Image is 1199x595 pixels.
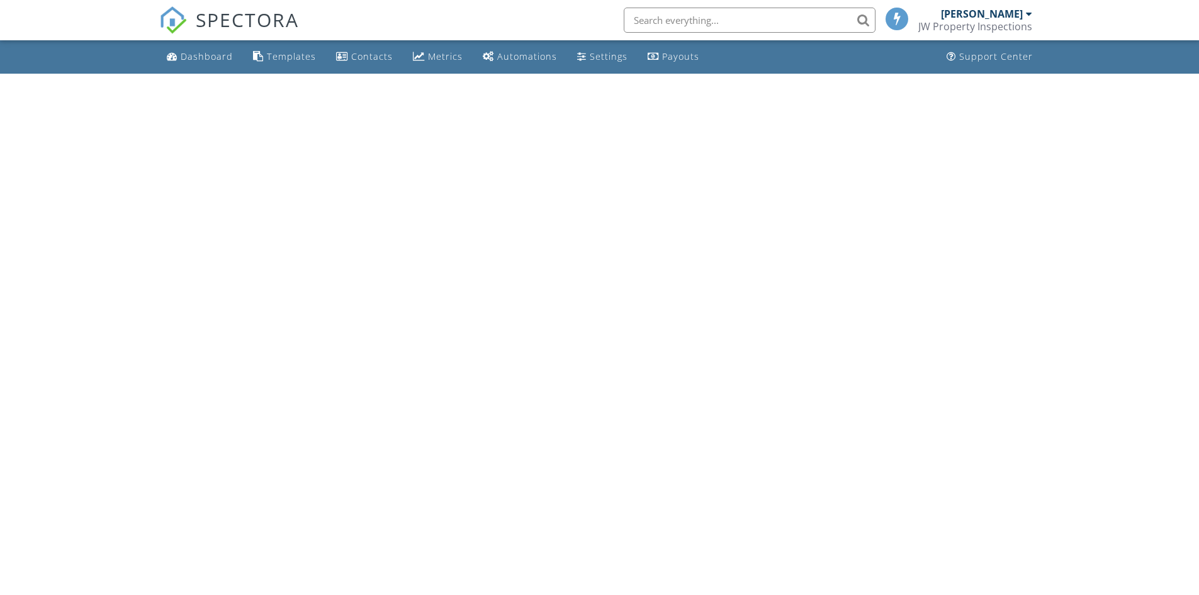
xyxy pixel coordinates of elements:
[497,50,557,62] div: Automations
[959,50,1033,62] div: Support Center
[162,45,238,69] a: Dashboard
[159,17,299,43] a: SPECTORA
[941,8,1023,20] div: [PERSON_NAME]
[918,20,1032,33] div: JW Property Inspections
[662,50,699,62] div: Payouts
[196,6,299,33] span: SPECTORA
[942,45,1038,69] a: Support Center
[572,45,633,69] a: Settings
[643,45,704,69] a: Payouts
[351,50,393,62] div: Contacts
[159,6,187,34] img: The Best Home Inspection Software - Spectora
[624,8,875,33] input: Search everything...
[248,45,321,69] a: Templates
[181,50,233,62] div: Dashboard
[590,50,628,62] div: Settings
[331,45,398,69] a: Contacts
[267,50,316,62] div: Templates
[428,50,463,62] div: Metrics
[478,45,562,69] a: Automations (Basic)
[408,45,468,69] a: Metrics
